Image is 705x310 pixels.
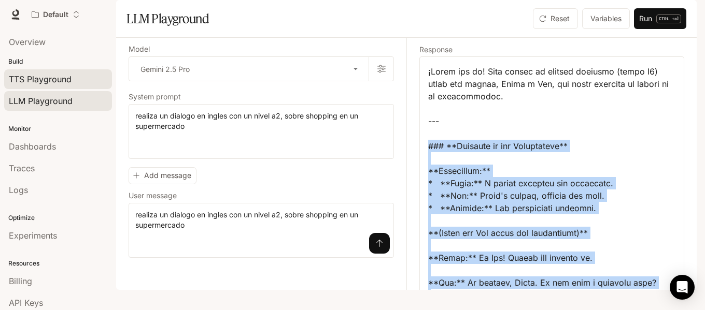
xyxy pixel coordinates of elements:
[634,8,686,29] button: RunCTRL +⏎
[582,8,630,29] button: Variables
[126,8,209,29] h1: LLM Playground
[140,64,190,75] p: Gemini 2.5 Pro
[670,275,695,300] div: Open Intercom Messenger
[27,4,84,25] button: Open workspace menu
[656,14,681,23] p: ⏎
[129,167,196,184] button: Add message
[129,192,177,199] p: User message
[43,10,68,19] p: Default
[659,16,674,22] p: CTRL +
[129,93,181,100] p: System prompt
[533,8,578,29] button: Reset
[129,46,150,53] p: Model
[129,57,369,81] div: Gemini 2.5 Pro
[419,46,684,53] h5: Response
